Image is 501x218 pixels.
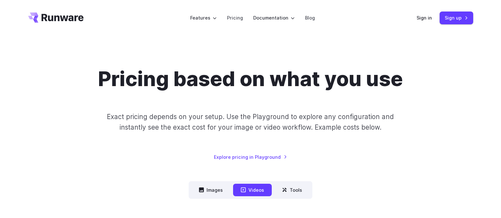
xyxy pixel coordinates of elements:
a: Pricing [227,14,243,21]
button: Tools [274,184,310,196]
a: Go to / [28,12,84,23]
label: Features [190,14,217,21]
a: Sign in [417,14,432,21]
button: Images [191,184,231,196]
a: Sign up [440,12,473,24]
p: Exact pricing depends on your setup. Use the Playground to explore any configuration and instantl... [95,111,406,133]
a: Blog [305,14,315,21]
label: Documentation [253,14,295,21]
button: Videos [233,184,272,196]
h1: Pricing based on what you use [98,67,403,91]
a: Explore pricing in Playground [214,153,287,161]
